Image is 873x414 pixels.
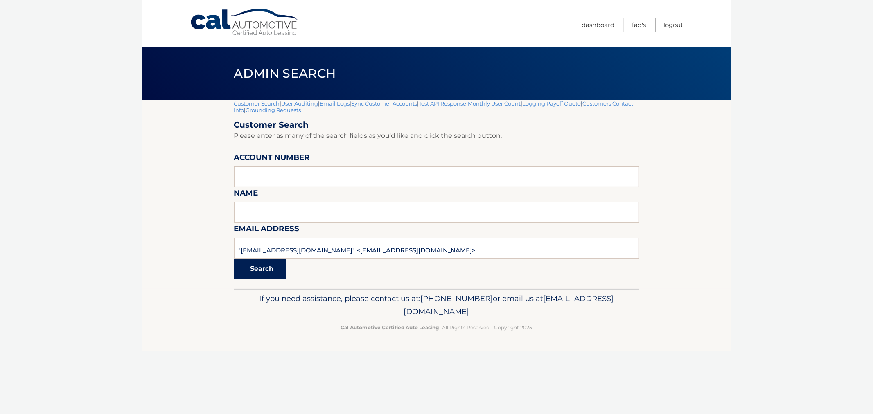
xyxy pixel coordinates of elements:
div: | | | | | | | | [234,100,639,289]
label: Account Number [234,151,310,166]
h2: Customer Search [234,120,639,130]
a: Test API Response [419,100,467,107]
a: Sync Customer Accounts [352,100,417,107]
label: Email Address [234,223,300,238]
a: Monthly User Count [468,100,521,107]
p: - All Rights Reserved - Copyright 2025 [239,323,634,332]
a: Customer Search [234,100,280,107]
span: Admin Search [234,66,336,81]
a: User Auditing [282,100,318,107]
strong: Cal Automotive Certified Auto Leasing [341,324,439,331]
a: Cal Automotive [190,8,300,37]
p: Please enter as many of the search fields as you'd like and click the search button. [234,130,639,142]
a: Logout [664,18,684,32]
button: Search [234,259,286,279]
a: Customers Contact Info [234,100,634,113]
span: [PHONE_NUMBER] [421,294,493,303]
a: Dashboard [582,18,615,32]
a: Email Logs [320,100,350,107]
label: Name [234,187,258,202]
p: If you need assistance, please contact us at: or email us at [239,292,634,318]
a: FAQ's [632,18,646,32]
a: Logging Payoff Quote [523,100,581,107]
a: Grounding Requests [246,107,301,113]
